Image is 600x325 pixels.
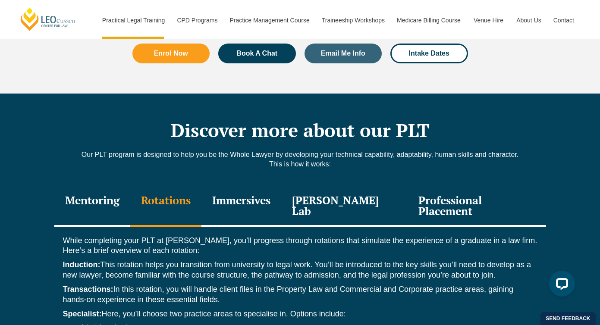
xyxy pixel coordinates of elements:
span: Enrol Now [154,50,188,57]
a: Intake Dates [390,44,468,63]
a: Medicare Billing Course [390,2,467,39]
div: Professional Placement [408,186,546,227]
iframe: LiveChat chat widget [542,267,578,303]
div: Rotations [130,186,201,227]
a: Contact [547,2,581,39]
a: About Us [510,2,547,39]
h2: Discover more about our PLT [54,119,546,141]
div: [PERSON_NAME] Lab [281,186,408,227]
p: Here, you’ll choose two practice areas to specialise in. Options include: [63,309,537,319]
a: Email Me Info [305,44,382,63]
div: Our PLT program is designed to help you be the Whole Lawyer by developing your technical capabili... [54,150,546,178]
strong: Induction: [63,260,101,269]
span: Book A Chat [236,50,277,57]
a: Enrol Now [132,44,210,63]
strong: Transactions: [63,285,113,294]
a: Venue Hire [467,2,510,39]
a: CPD Programs [170,2,223,39]
p: While completing your PLT at [PERSON_NAME], you’ll progress through rotations that simulate the e... [63,236,537,256]
p: In this rotation, you will handle client files in the Property Law and Commercial and Corporate p... [63,284,537,305]
a: Book A Chat [218,44,296,63]
span: Email Me Info [321,50,365,57]
strong: Specialist: [63,309,102,318]
span: Intake Dates [409,50,449,57]
a: Practice Management Course [223,2,315,39]
div: Immersives [201,186,281,227]
a: Traineeship Workshops [315,2,390,39]
p: This rotation helps you transition from university to legal work. You’ll be introduced to the key... [63,260,537,280]
div: Mentoring [54,186,130,227]
a: Practical Legal Training [96,2,171,39]
a: [PERSON_NAME] Centre for Law [19,7,77,31]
